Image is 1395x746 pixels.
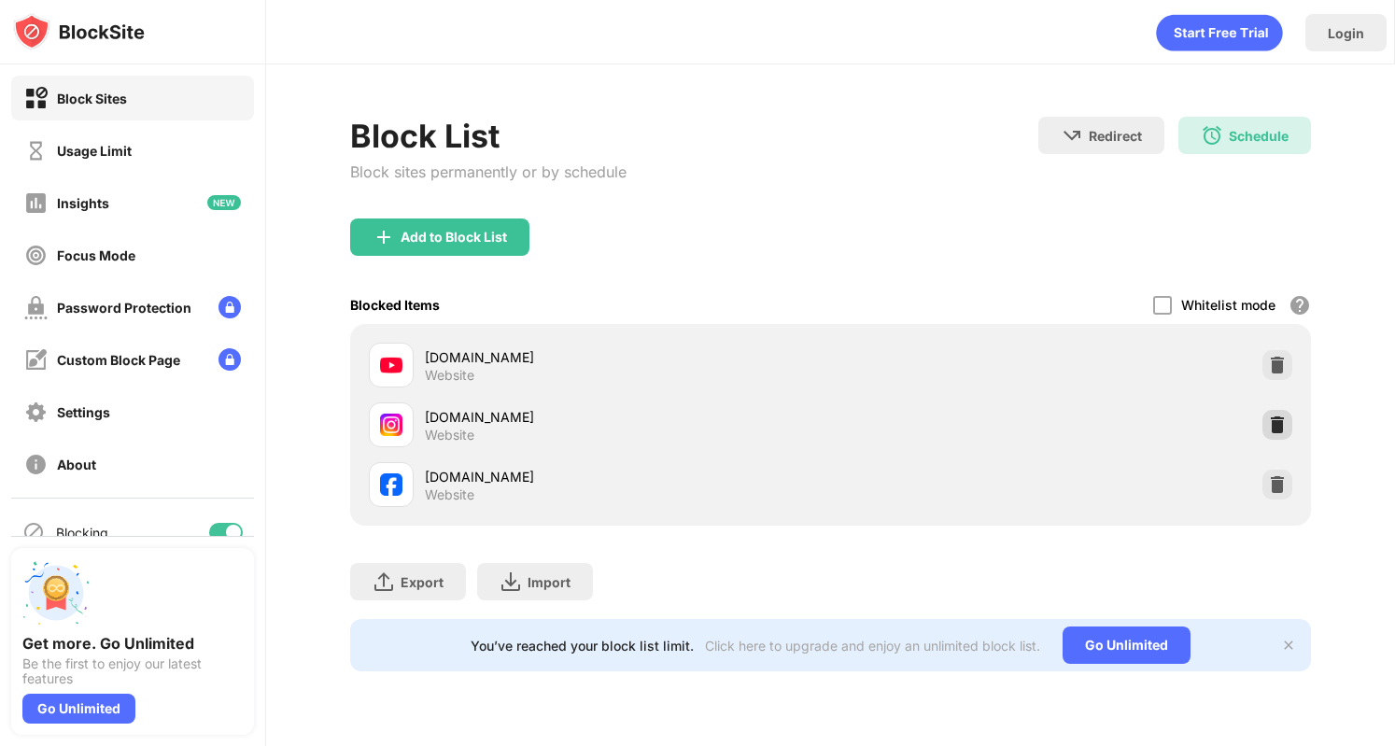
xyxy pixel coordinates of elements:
div: Block Sites [57,91,127,106]
div: You’ve reached your block list limit. [471,638,694,654]
div: Custom Block Page [57,352,180,368]
div: Import [528,574,571,590]
img: favicons [380,473,402,496]
div: Focus Mode [57,247,135,263]
div: [DOMAIN_NAME] [425,467,831,486]
img: password-protection-off.svg [24,296,48,319]
div: Schedule [1229,128,1289,144]
img: insights-off.svg [24,191,48,215]
div: animation [1156,14,1283,51]
img: x-button.svg [1281,638,1296,653]
div: Get more. Go Unlimited [22,634,243,653]
img: lock-menu.svg [218,296,241,318]
div: Be the first to enjoy our latest features [22,656,243,686]
div: [DOMAIN_NAME] [425,347,831,367]
div: Whitelist mode [1181,297,1275,313]
img: focus-off.svg [24,244,48,267]
img: about-off.svg [24,453,48,476]
div: [DOMAIN_NAME] [425,407,831,427]
img: favicons [380,354,402,376]
img: settings-off.svg [24,401,48,424]
img: favicons [380,414,402,436]
div: Block List [350,117,627,155]
div: Go Unlimited [1063,626,1191,664]
div: Website [425,486,474,503]
div: Redirect [1089,128,1142,144]
div: About [57,457,96,472]
img: push-unlimited.svg [22,559,90,626]
div: Usage Limit [57,143,132,159]
img: time-usage-off.svg [24,139,48,162]
div: Export [401,574,444,590]
div: Password Protection [57,300,191,316]
div: Click here to upgrade and enjoy an unlimited block list. [705,638,1040,654]
img: blocking-icon.svg [22,521,45,543]
div: Login [1328,25,1364,41]
div: Blocked Items [350,297,440,313]
img: block-on.svg [24,87,48,110]
div: Add to Block List [401,230,507,245]
div: Block sites permanently or by schedule [350,162,627,181]
div: Settings [57,404,110,420]
img: customize-block-page-off.svg [24,348,48,372]
div: Go Unlimited [22,694,135,724]
div: Insights [57,195,109,211]
div: Website [425,367,474,384]
img: lock-menu.svg [218,348,241,371]
img: logo-blocksite.svg [13,13,145,50]
div: Website [425,427,474,443]
div: Blocking [56,525,108,541]
img: new-icon.svg [207,195,241,210]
